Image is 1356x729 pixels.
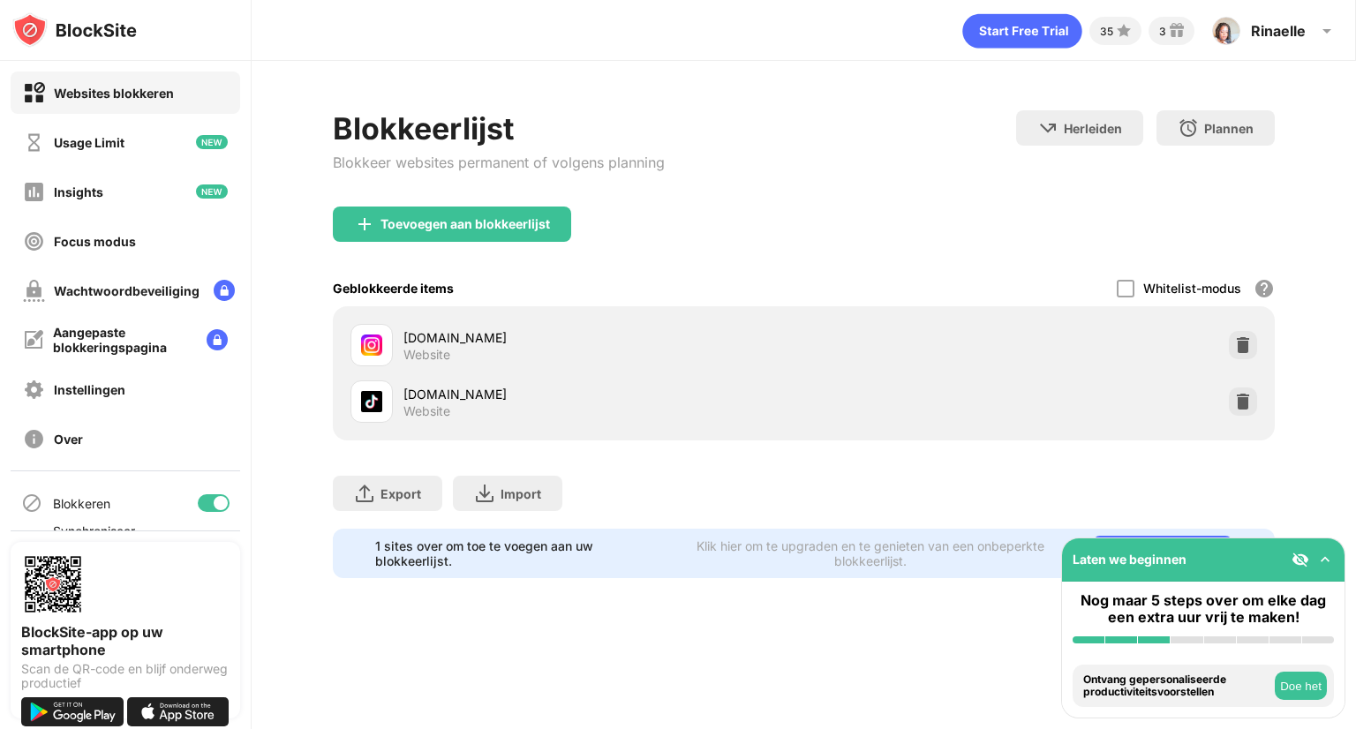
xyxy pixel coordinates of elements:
img: new-icon.svg [196,184,228,199]
img: favicons [361,391,382,412]
img: block-on.svg [23,82,45,104]
div: Instellingen [54,382,125,397]
div: Website [403,403,450,419]
img: ACg8ocLI3c7ViMZSgHk_u37uCMciu2lENVR0910e6mYG-tVoEA6vml1F=s96-c [1212,17,1240,45]
div: Klik hier om te upgraden en te genieten van een onbeperkte blokkeerlijst. [669,538,1072,568]
img: about-off.svg [23,428,45,450]
img: customize-block-page-off.svg [23,329,44,350]
div: Toevoegen aan blokkeerlijst [380,217,550,231]
img: insights-off.svg [23,181,45,203]
img: password-protection-off.svg [23,280,45,302]
div: Herleiden [1064,121,1122,136]
img: new-icon.svg [196,135,228,149]
img: get-it-on-google-play.svg [21,697,124,726]
div: Export [380,486,421,501]
div: 1 sites over om toe te voegen aan uw blokkeerlijst. [375,538,659,568]
img: focus-off.svg [23,230,45,252]
div: 3 [1159,25,1166,38]
div: Scan de QR-code en blijf onderweg productief [21,662,230,690]
img: settings-off.svg [23,379,45,401]
div: Plannen [1204,121,1254,136]
div: 35 [1100,25,1113,38]
div: Blokkeren [53,496,110,511]
div: Websites blokkeren [54,86,174,101]
div: Geblokkeerde items [333,281,454,296]
div: Import [501,486,541,501]
img: omni-setup-toggle.svg [1316,551,1334,568]
img: eye-not-visible.svg [1292,551,1309,568]
div: [DOMAIN_NAME] [403,328,803,347]
div: Synchroniseer met andere apparaten [53,523,144,568]
div: Nog maar 5 steps over om elke dag een extra uur vrij te maken! [1073,592,1334,626]
img: time-usage-off.svg [23,132,45,154]
div: BlockSite-app op uw smartphone [21,623,230,658]
div: [DOMAIN_NAME] [403,385,803,403]
div: Blokkeer websites permanent of volgens planning [333,154,665,171]
img: reward-small.svg [1166,20,1187,41]
div: Usage Limit [54,135,124,150]
div: animation [962,13,1082,49]
img: points-small.svg [1113,20,1134,41]
div: Ontvang gepersonaliseerde productiviteitsvoorstellen [1083,673,1270,699]
img: lock-menu.svg [207,329,228,350]
img: favicons [361,334,382,356]
div: Rinaelle [1251,22,1306,40]
div: Over [54,432,83,447]
div: Laten we beginnen [1073,552,1186,567]
img: download-on-the-app-store.svg [127,697,230,726]
img: options-page-qr-code.png [21,552,85,616]
div: Focus modus [54,234,136,249]
div: Website [403,347,450,363]
div: Insights [54,184,103,199]
div: Wachtwoordbeveiliging [54,283,200,298]
img: logo-blocksite.svg [12,12,137,48]
button: Doe het [1275,672,1327,700]
div: Blokkeerlijst [333,110,665,147]
img: blocking-icon.svg [21,492,42,514]
div: GA ONBEPERKT [1093,536,1232,571]
div: Aangepaste blokkeringspagina [53,325,192,355]
div: Whitelist-modus [1143,281,1241,296]
img: lock-menu.svg [214,280,235,301]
